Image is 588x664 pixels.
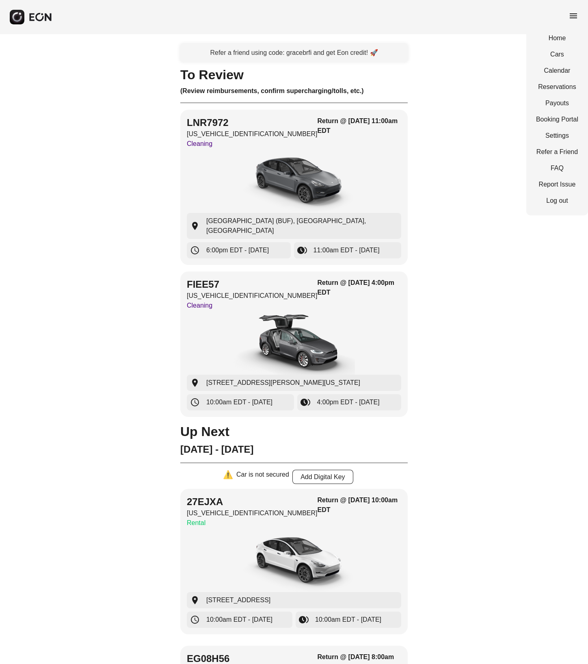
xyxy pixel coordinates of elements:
p: Rental [187,518,318,528]
h3: Return @ [DATE] 4:00pm EDT [318,278,401,297]
a: Refer a Friend [536,147,578,157]
span: browse_gallery [300,397,310,407]
div: ⚠️ [223,470,233,484]
h3: (Review reimbursements, confirm supercharging/tolls, etc.) [180,86,408,96]
span: 10:00am EDT - [DATE] [206,397,272,407]
h3: Return @ [DATE] 11:00am EDT [318,116,401,136]
span: schedule [190,397,200,407]
a: Settings [536,131,578,141]
span: location_on [190,221,200,231]
a: Reservations [536,82,578,92]
h2: [DATE] - [DATE] [180,443,408,456]
button: LNR7972[US_VEHICLE_IDENTIFICATION_NUMBER]CleaningReturn @ [DATE] 11:00am EDTcar[GEOGRAPHIC_DATA] ... [180,110,408,265]
a: Report Issue [536,180,578,189]
p: Cleaning [187,301,318,310]
span: 10:00am EDT - [DATE] [315,615,381,625]
p: [US_VEHICLE_IDENTIFICATION_NUMBER] [187,291,318,301]
a: Home [536,33,578,43]
span: schedule [190,245,200,255]
h2: 27EJXA [187,495,318,508]
span: 10:00am EDT - [DATE] [206,615,272,625]
button: Add Digital Key [292,470,353,484]
span: 11:00am EDT - [DATE] [313,245,380,255]
a: Refer a friend using code: gracebrfi and get Eon credit! 🚀 [180,44,408,62]
img: car [233,152,355,213]
h2: LNR7972 [187,116,318,129]
span: browse_gallery [299,615,309,625]
a: Calendar [536,66,578,76]
a: FAQ [536,163,578,173]
span: schedule [190,615,200,625]
a: Log out [536,196,578,206]
a: Payouts [536,98,578,108]
button: 27EJXA[US_VEHICLE_IDENTIFICATION_NUMBER]RentalReturn @ [DATE] 10:00am EDTcar[STREET_ADDRESS]10:00... [180,489,408,634]
span: browse_gallery [297,245,307,255]
span: location_on [190,378,200,388]
a: Cars [536,50,578,59]
p: Cleaning [187,139,318,149]
h2: FIEE57 [187,278,318,291]
span: [STREET_ADDRESS] [206,595,270,605]
p: [US_VEHICLE_IDENTIFICATION_NUMBER] [187,508,318,518]
span: 6:00pm EDT - [DATE] [206,245,269,255]
h1: To Review [180,70,408,80]
img: car [233,314,355,375]
p: [US_VEHICLE_IDENTIFICATION_NUMBER] [187,129,318,139]
a: Booking Portal [536,115,578,124]
span: menu [569,11,578,21]
div: Car is not secured [236,470,289,484]
h3: Return @ [DATE] 10:00am EDT [318,495,401,515]
span: location_on [190,595,200,605]
span: [GEOGRAPHIC_DATA] (BUF), [GEOGRAPHIC_DATA], [GEOGRAPHIC_DATA] [206,216,398,236]
span: 4:00pm EDT - [DATE] [317,397,379,407]
span: [STREET_ADDRESS][PERSON_NAME][US_STATE] [206,378,360,388]
img: car [233,531,355,592]
button: FIEE57[US_VEHICLE_IDENTIFICATION_NUMBER]CleaningReturn @ [DATE] 4:00pm EDTcar[STREET_ADDRESS][PER... [180,271,408,417]
h1: Up Next [180,427,408,436]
